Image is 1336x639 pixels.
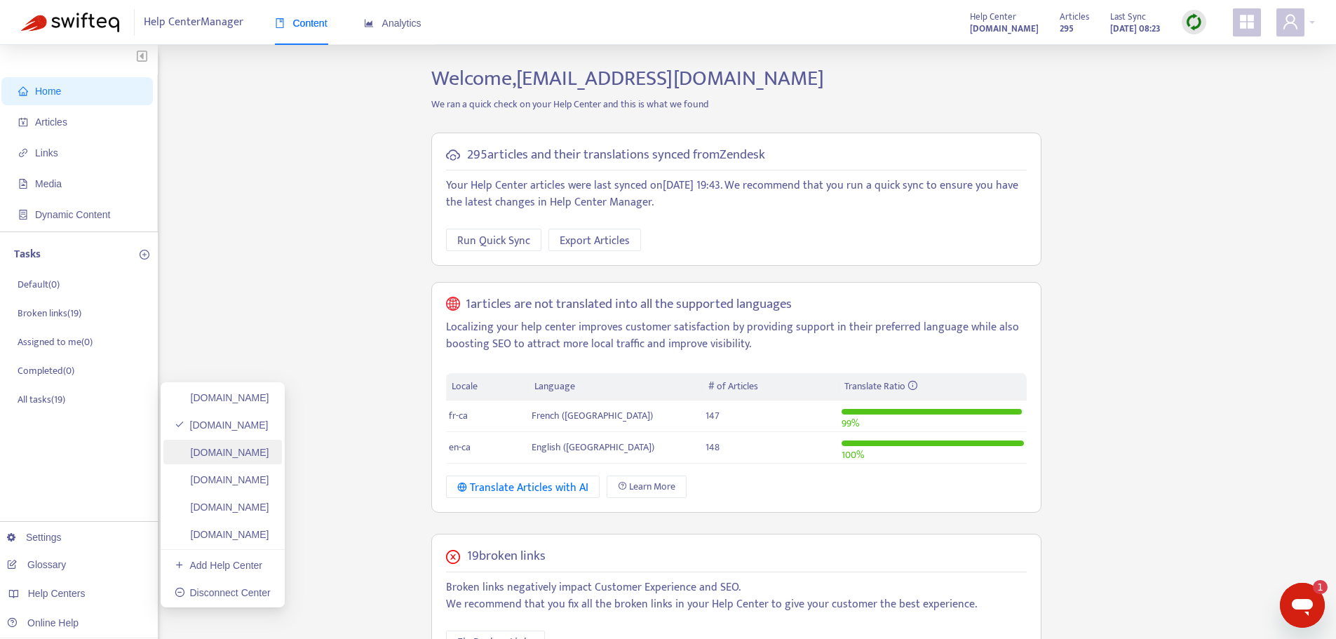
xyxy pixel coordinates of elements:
[7,559,66,570] a: Glossary
[446,177,1027,211] p: Your Help Center articles were last synced on [DATE] 19:43 . We recommend that you run a quick sy...
[431,61,824,96] span: Welcome, [EMAIL_ADDRESS][DOMAIN_NAME]
[18,306,81,321] p: Broken links ( 19 )
[14,246,41,263] p: Tasks
[1282,13,1299,30] span: user
[21,13,119,32] img: Swifteq
[1239,13,1255,30] span: appstore
[842,447,864,463] span: 100 %
[446,297,460,313] span: global
[446,319,1027,353] p: Localizing your help center improves customer satisfaction by providing support in their preferre...
[1060,9,1089,25] span: Articles
[18,210,28,220] span: container
[421,97,1052,112] p: We ran a quick check on your Help Center and this is what we found
[18,392,65,407] p: All tasks ( 19 )
[607,476,687,498] a: Learn More
[18,179,28,189] span: file-image
[446,229,541,251] button: Run Quick Sync
[364,18,374,28] span: area-chart
[1110,21,1161,36] strong: [DATE] 08:23
[35,86,61,97] span: Home
[466,297,792,313] h5: 1 articles are not translated into all the supported languages
[140,250,149,260] span: plus-circle
[1300,580,1328,594] iframe: Number of unread messages
[18,86,28,96] span: home
[532,408,653,424] span: French ([GEOGRAPHIC_DATA])
[844,379,1021,394] div: Translate Ratio
[706,439,720,455] span: 148
[457,479,588,497] div: Translate Articles with AI
[18,363,74,378] p: Completed ( 0 )
[532,439,654,455] span: English ([GEOGRAPHIC_DATA])
[467,147,765,163] h5: 295 articles and their translations synced from Zendesk
[1280,583,1325,628] iframe: Button to launch messaging window, 1 unread message
[467,549,546,565] h5: 19 broken links
[548,229,641,251] button: Export Articles
[175,474,269,485] a: [DOMAIN_NAME]
[175,587,271,598] a: Disconnect Center
[970,9,1016,25] span: Help Center
[446,550,460,564] span: close-circle
[18,277,60,292] p: Default ( 0 )
[275,18,328,29] span: Content
[449,408,468,424] span: fr-ca
[449,439,471,455] span: en-ca
[1110,9,1146,25] span: Last Sync
[446,579,1027,613] p: Broken links negatively impact Customer Experience and SEO. We recommend that you fix all the bro...
[706,408,720,424] span: 147
[1060,21,1074,36] strong: 295
[144,9,243,36] span: Help Center Manager
[703,373,838,401] th: # of Articles
[175,529,269,540] a: [DOMAIN_NAME]
[275,18,285,28] span: book
[970,20,1039,36] a: [DOMAIN_NAME]
[560,232,630,250] span: Export Articles
[457,232,530,250] span: Run Quick Sync
[35,116,67,128] span: Articles
[18,148,28,158] span: link
[7,617,79,628] a: Online Help
[629,479,675,495] span: Learn More
[175,502,269,513] a: [DOMAIN_NAME]
[175,560,262,571] a: Add Help Center
[175,447,269,458] a: [DOMAIN_NAME]
[1185,13,1203,31] img: sync.dc5367851b00ba804db3.png
[842,415,859,431] span: 99 %
[28,588,86,599] span: Help Centers
[446,148,460,162] span: cloud-sync
[364,18,421,29] span: Analytics
[18,335,93,349] p: Assigned to me ( 0 )
[175,392,269,403] a: [DOMAIN_NAME]
[175,419,269,431] a: [DOMAIN_NAME]
[18,117,28,127] span: account-book
[529,373,703,401] th: Language
[446,476,600,498] button: Translate Articles with AI
[35,209,110,220] span: Dynamic Content
[446,373,529,401] th: Locale
[7,532,62,543] a: Settings
[35,147,58,159] span: Links
[970,21,1039,36] strong: [DOMAIN_NAME]
[35,178,62,189] span: Media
